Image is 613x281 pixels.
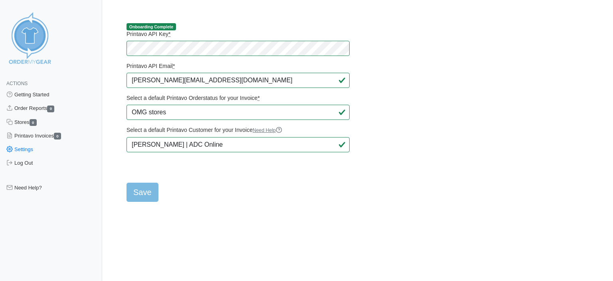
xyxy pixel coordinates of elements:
span: Actions [6,81,28,86]
abbr: required [257,95,259,101]
input: Save [127,183,158,202]
label: Printavo API Email [127,62,350,70]
abbr: required [168,31,170,37]
span: 0 [30,119,37,126]
span: 0 [47,106,54,112]
span: 0 [54,133,61,140]
label: Select a default Printavo Orderstatus for your Invoice [127,94,350,102]
input: Type at least 4 characters [127,137,350,152]
label: Select a default Printavo Customer for your Invoice [127,126,350,134]
span: Onboarding Complete [127,23,176,30]
abbr: required [173,63,175,69]
a: Need Help [253,128,282,133]
label: Printavo API Key [127,30,350,38]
